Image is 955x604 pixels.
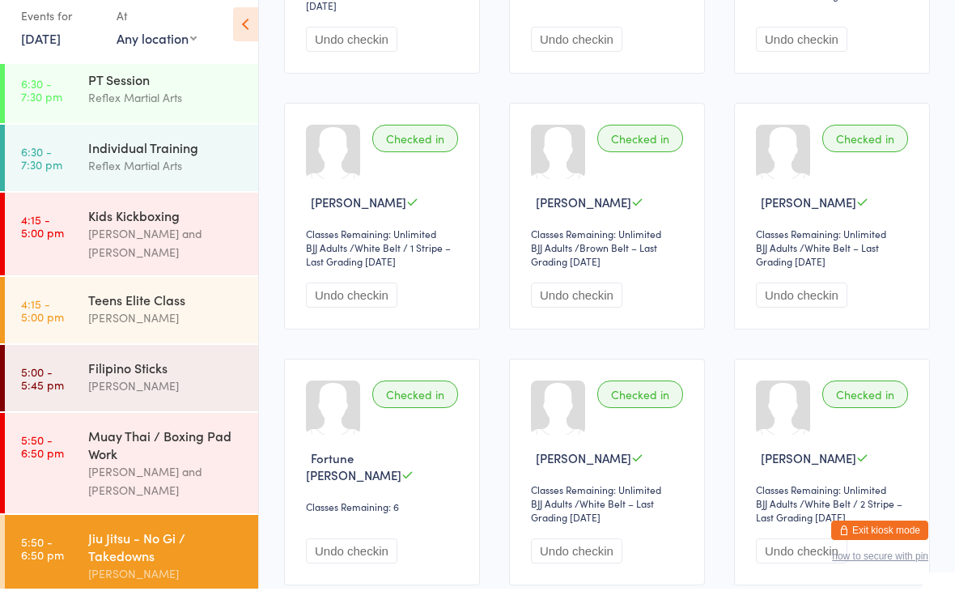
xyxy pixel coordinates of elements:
[372,396,458,423] div: Checked in
[21,228,64,254] time: 4:15 - 5:00 pm
[761,465,856,482] span: [PERSON_NAME]
[117,45,197,62] div: Any location
[88,544,244,580] div: Jiu Jitsu - No Gi / Takedowns
[21,18,100,45] div: Events for
[306,465,401,499] span: Fortune [PERSON_NAME]
[5,208,258,291] a: 4:15 -5:00 pmKids Kickboxing[PERSON_NAME] and [PERSON_NAME]
[531,298,622,323] button: Undo checkin
[372,140,458,168] div: Checked in
[88,392,244,410] div: [PERSON_NAME]
[531,512,572,525] div: BJJ Adults
[21,45,61,62] a: [DATE]
[88,374,244,392] div: Filipino Sticks
[756,242,913,256] div: Classes Remaining: Unlimited
[5,72,258,138] a: 6:30 -7:30 pmPT SessionReflex Martial Arts
[88,172,244,190] div: Reflex Martial Arts
[822,396,908,423] div: Checked in
[88,478,244,515] div: [PERSON_NAME] and [PERSON_NAME]
[831,536,928,555] button: Exit kiosk mode
[756,3,913,17] div: Classes Remaining: 4
[88,306,244,324] div: Teens Elite Class
[21,551,64,576] time: 5:50 - 6:50 pm
[531,242,688,256] div: Classes Remaining: Unlimited
[756,498,913,512] div: Classes Remaining: Unlimited
[531,554,622,579] button: Undo checkin
[306,256,451,283] span: / White Belt / 1 Stripe – Last Grading [DATE]
[88,240,244,277] div: [PERSON_NAME] and [PERSON_NAME]
[5,428,258,529] a: 5:50 -6:50 pmMuay Thai / Boxing Pad Work[PERSON_NAME] and [PERSON_NAME]
[756,298,847,323] button: Undo checkin
[306,515,463,529] div: Classes Remaining: 6
[88,580,244,598] div: [PERSON_NAME]
[597,396,683,423] div: Checked in
[5,140,258,206] a: 6:30 -7:30 pmIndividual TrainingReflex Martial Arts
[5,292,258,359] a: 4:15 -5:00 pmTeens Elite Class[PERSON_NAME]
[88,222,244,240] div: Kids Kickboxing
[531,256,572,270] div: BJJ Adults
[88,324,244,342] div: [PERSON_NAME]
[832,566,928,577] button: how to secure with pin
[21,381,64,406] time: 5:00 - 5:45 pm
[597,140,683,168] div: Checked in
[536,465,631,482] span: [PERSON_NAME]
[88,104,244,122] div: Reflex Martial Arts
[117,18,197,45] div: At
[88,154,244,172] div: Individual Training
[311,209,406,226] span: [PERSON_NAME]
[756,42,847,67] button: Undo checkin
[306,242,463,256] div: Classes Remaining: Unlimited
[21,313,64,338] time: 4:15 - 5:00 pm
[21,92,62,118] time: 6:30 - 7:30 pm
[306,554,397,579] button: Undo checkin
[531,42,622,67] button: Undo checkin
[306,256,347,270] div: BJJ Adults
[531,498,688,512] div: Classes Remaining: Unlimited
[88,86,244,104] div: PT Session
[5,360,258,427] a: 5:00 -5:45 pmFilipino Sticks[PERSON_NAME]
[756,256,797,270] div: BJJ Adults
[536,209,631,226] span: [PERSON_NAME]
[21,160,62,186] time: 6:30 - 7:30 pm
[756,554,847,579] button: Undo checkin
[756,512,797,525] div: BJJ Adults
[21,449,64,474] time: 5:50 - 6:50 pm
[306,42,397,67] button: Undo checkin
[306,298,397,323] button: Undo checkin
[756,512,902,539] span: / White Belt / 2 Stripe – Last Grading [DATE]
[88,442,244,478] div: Muay Thai / Boxing Pad Work
[761,209,856,226] span: [PERSON_NAME]
[822,140,908,168] div: Checked in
